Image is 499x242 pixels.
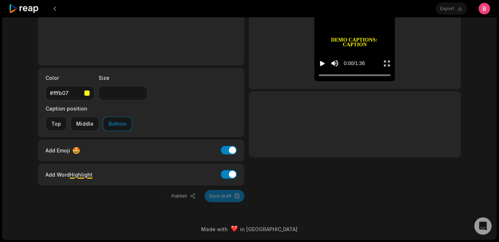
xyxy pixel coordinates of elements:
[45,105,132,112] label: Caption position
[231,226,238,232] img: heart emoji
[9,225,490,233] div: Made with in [GEOGRAPHIC_DATA]
[45,117,67,131] button: Top
[99,74,147,82] label: Size
[45,170,92,180] div: Add Word
[70,117,99,131] button: Middle
[383,57,391,70] button: Enter Fullscreen
[344,60,365,67] div: 0:00 / 1:36
[474,217,492,235] div: Open Intercom Messenger
[50,89,81,97] div: #fffb07
[319,57,326,70] button: Play video
[70,172,92,178] span: Highlight
[331,38,347,42] span: Demo
[72,146,80,155] span: 🤩
[167,190,200,202] button: Publish
[330,59,339,68] button: Mute sound
[45,74,94,82] label: Color
[103,117,132,131] button: Bottom
[45,147,70,154] span: Add Emoji
[45,86,94,100] button: #fffb07
[349,38,378,42] span: Captions:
